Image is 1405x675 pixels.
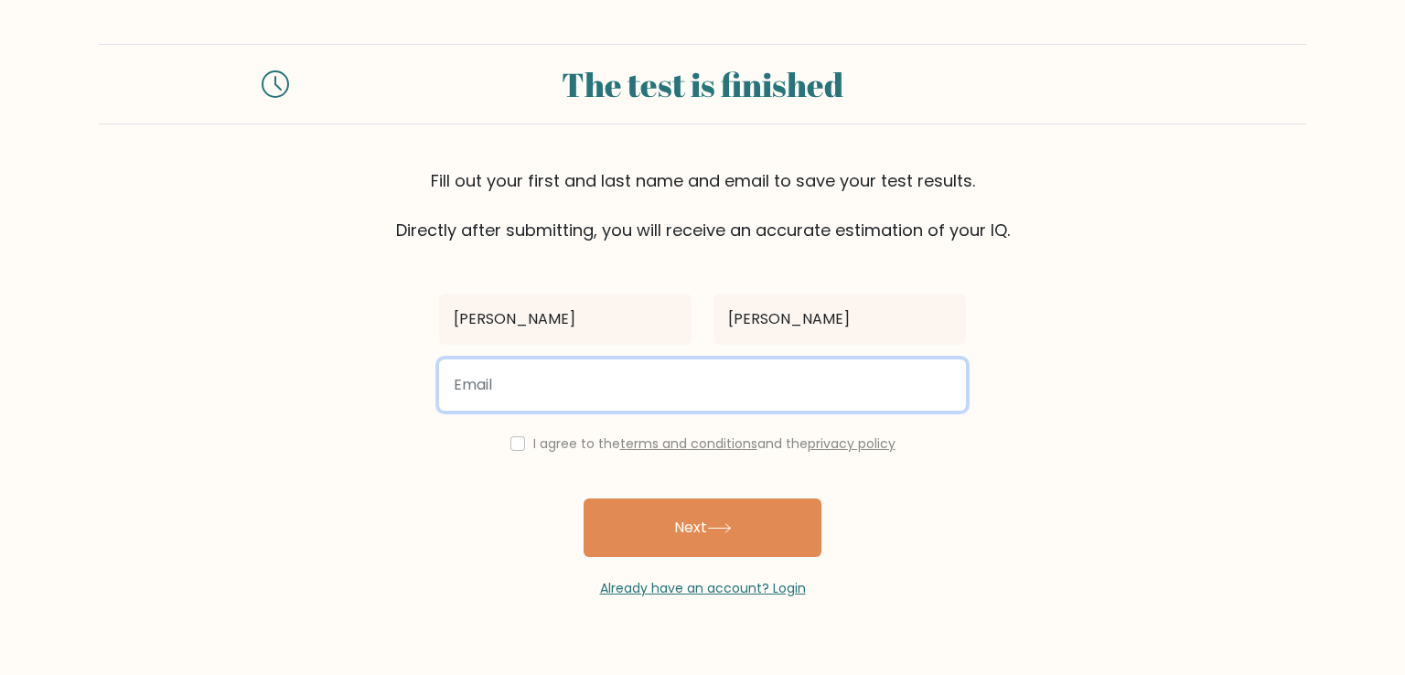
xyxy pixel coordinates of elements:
[600,579,806,597] a: Already have an account? Login
[620,434,757,453] a: terms and conditions
[533,434,896,453] label: I agree to the and the
[311,59,1094,109] div: The test is finished
[584,498,821,557] button: Next
[439,359,966,411] input: Email
[439,294,692,345] input: First name
[713,294,966,345] input: Last name
[808,434,896,453] a: privacy policy
[99,168,1306,242] div: Fill out your first and last name and email to save your test results. Directly after submitting,...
